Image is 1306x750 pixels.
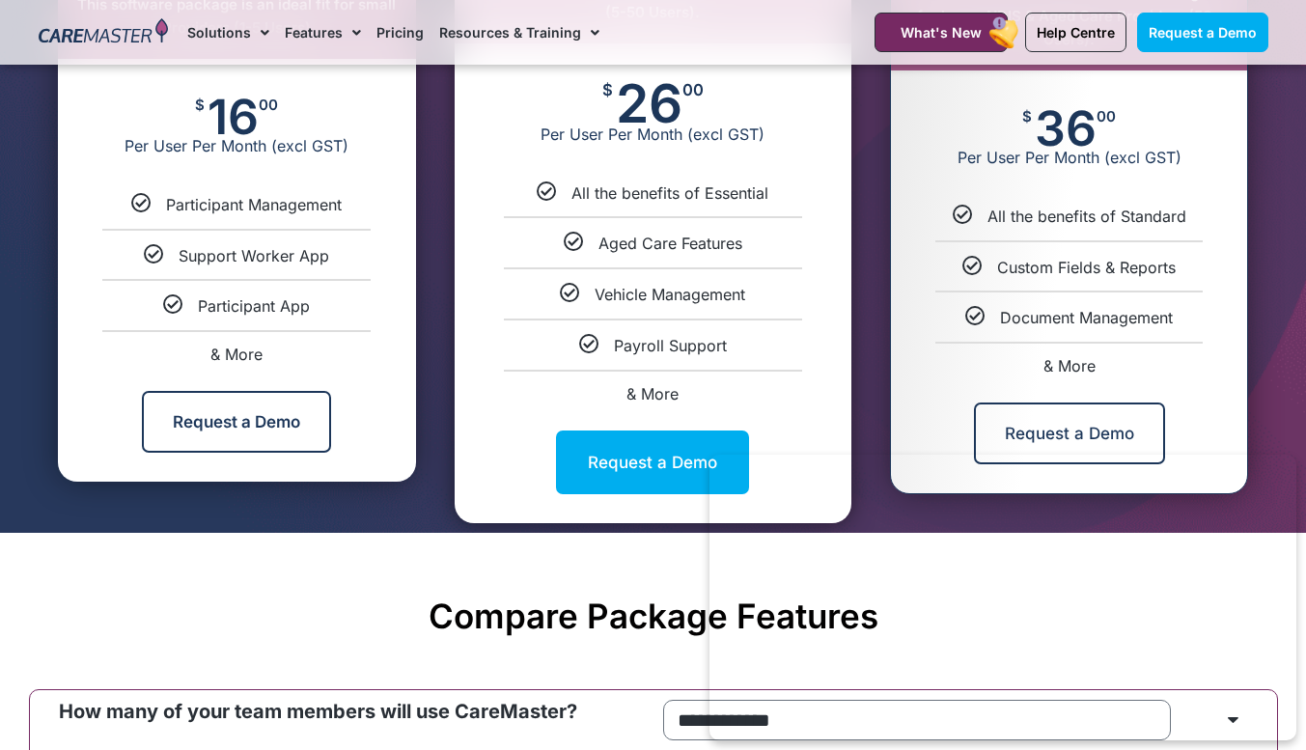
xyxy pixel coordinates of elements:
[875,13,1008,52] a: What's New
[1025,13,1126,52] a: Help Centre
[556,431,749,494] a: Request a Demo
[997,258,1176,277] span: Custom Fields & Reports
[1137,13,1268,52] a: Request a Demo
[602,82,613,98] span: $
[974,403,1165,464] a: Request a Demo
[598,234,742,253] span: Aged Care Features
[39,596,1268,636] h2: Compare Package Features
[616,82,682,125] span: 26
[891,148,1247,167] span: Per User Per Month (excl GST)
[1037,24,1115,41] span: Help Centre
[1043,356,1096,375] span: & More
[626,384,679,403] span: & More
[571,183,768,203] span: All the benefits of Essential
[682,82,704,98] span: 00
[901,24,982,41] span: What's New
[210,345,263,364] span: & More
[987,207,1186,226] span: All the benefits of Standard
[58,136,416,155] span: Per User Per Month (excl GST)
[259,97,278,112] span: 00
[614,336,727,355] span: Payroll Support
[1000,308,1173,327] span: Document Management
[198,296,310,316] span: Participant App
[142,391,331,453] a: Request a Demo
[179,246,329,265] span: Support Worker App
[59,700,644,724] p: How many of your team members will use CareMaster?
[1035,109,1097,148] span: 36
[195,97,205,112] span: $
[595,285,745,304] span: Vehicle Management
[1022,109,1032,124] span: $
[455,125,851,144] span: Per User Per Month (excl GST)
[39,18,169,47] img: CareMaster Logo
[1097,109,1116,124] span: 00
[709,455,1296,740] iframe: Popup CTA
[166,195,342,214] span: Participant Management
[208,97,259,136] span: 16
[1149,24,1257,41] span: Request a Demo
